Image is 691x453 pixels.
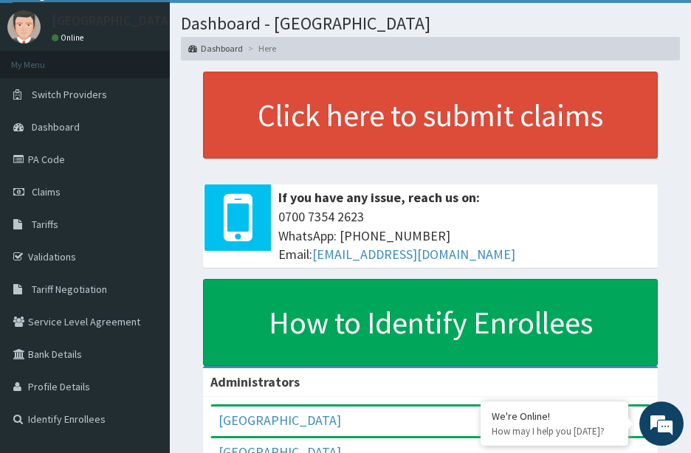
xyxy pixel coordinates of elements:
p: How may I help you today? [492,425,617,438]
p: [GEOGRAPHIC_DATA] [52,14,173,27]
li: Here [244,42,276,55]
h1: Dashboard - [GEOGRAPHIC_DATA] [181,14,680,33]
img: User Image [7,10,41,44]
a: How to Identify Enrollees [203,279,658,366]
a: [EMAIL_ADDRESS][DOMAIN_NAME] [312,246,515,263]
span: Claims [32,185,61,198]
span: Tariffs [32,218,58,231]
span: Tariff Negotiation [32,283,107,296]
div: We're Online! [492,409,617,423]
b: If you have any issue, reach us on: [278,189,480,206]
a: [GEOGRAPHIC_DATA] [219,412,341,429]
span: Dashboard [32,120,80,134]
b: Administrators [210,373,300,390]
a: Click here to submit claims [203,72,658,159]
span: Switch Providers [32,88,107,101]
a: Dashboard [188,42,243,55]
span: 0700 7354 2623 WhatsApp: [PHONE_NUMBER] Email: [278,207,650,264]
a: Online [52,32,87,43]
